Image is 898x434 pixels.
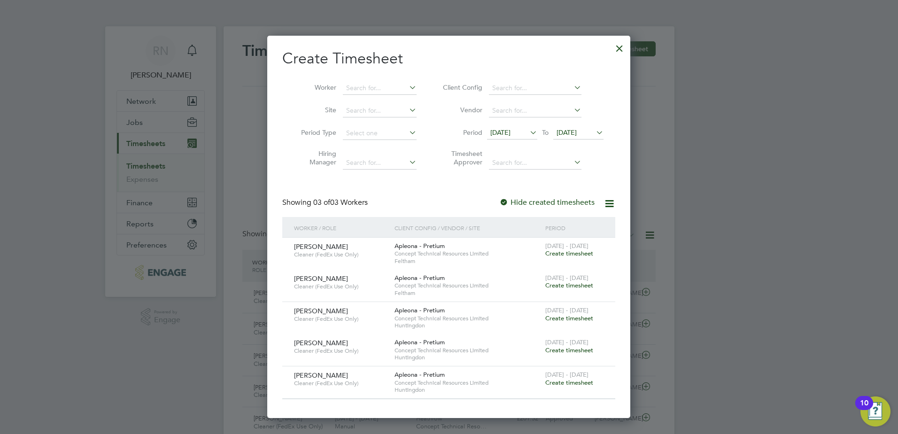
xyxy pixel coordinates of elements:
[294,347,387,355] span: Cleaner (FedEx Use Only)
[294,242,348,251] span: [PERSON_NAME]
[545,274,588,282] span: [DATE] - [DATE]
[395,371,445,379] span: Apleona - Pretium
[343,104,417,117] input: Search for...
[392,217,543,239] div: Client Config / Vendor / Site
[395,250,541,257] span: Concept Technical Resources Limited
[395,242,445,250] span: Apleona - Pretium
[395,282,541,289] span: Concept Technical Resources Limited
[294,307,348,315] span: [PERSON_NAME]
[294,380,387,387] span: Cleaner (FedEx Use Only)
[395,386,541,394] span: Huntingdon
[395,289,541,297] span: Feltham
[294,251,387,258] span: Cleaner (FedEx Use Only)
[294,128,336,137] label: Period Type
[294,315,387,323] span: Cleaner (FedEx Use Only)
[440,128,482,137] label: Period
[499,198,595,207] label: Hide created timesheets
[282,198,370,208] div: Showing
[395,354,541,361] span: Huntingdon
[343,82,417,95] input: Search for...
[313,198,330,207] span: 03 of
[395,257,541,265] span: Feltham
[545,346,593,354] span: Create timesheet
[395,274,445,282] span: Apleona - Pretium
[395,347,541,354] span: Concept Technical Resources Limited
[489,104,581,117] input: Search for...
[294,106,336,114] label: Site
[489,82,581,95] input: Search for...
[395,306,445,314] span: Apleona - Pretium
[440,149,482,166] label: Timesheet Approver
[294,274,348,283] span: [PERSON_NAME]
[282,49,615,69] h2: Create Timesheet
[489,156,581,170] input: Search for...
[539,126,551,139] span: To
[545,314,593,322] span: Create timesheet
[545,249,593,257] span: Create timesheet
[490,128,511,137] span: [DATE]
[294,283,387,290] span: Cleaner (FedEx Use Only)
[395,322,541,329] span: Huntingdon
[545,306,588,314] span: [DATE] - [DATE]
[294,371,348,380] span: [PERSON_NAME]
[545,379,593,387] span: Create timesheet
[292,217,392,239] div: Worker / Role
[545,371,588,379] span: [DATE] - [DATE]
[440,83,482,92] label: Client Config
[557,128,577,137] span: [DATE]
[294,339,348,347] span: [PERSON_NAME]
[545,281,593,289] span: Create timesheet
[545,338,588,346] span: [DATE] - [DATE]
[440,106,482,114] label: Vendor
[294,149,336,166] label: Hiring Manager
[545,242,588,250] span: [DATE] - [DATE]
[395,315,541,322] span: Concept Technical Resources Limited
[313,198,368,207] span: 03 Workers
[395,379,541,387] span: Concept Technical Resources Limited
[860,403,868,415] div: 10
[860,396,890,426] button: Open Resource Center, 10 new notifications
[395,338,445,346] span: Apleona - Pretium
[343,127,417,140] input: Select one
[543,217,606,239] div: Period
[343,156,417,170] input: Search for...
[294,83,336,92] label: Worker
